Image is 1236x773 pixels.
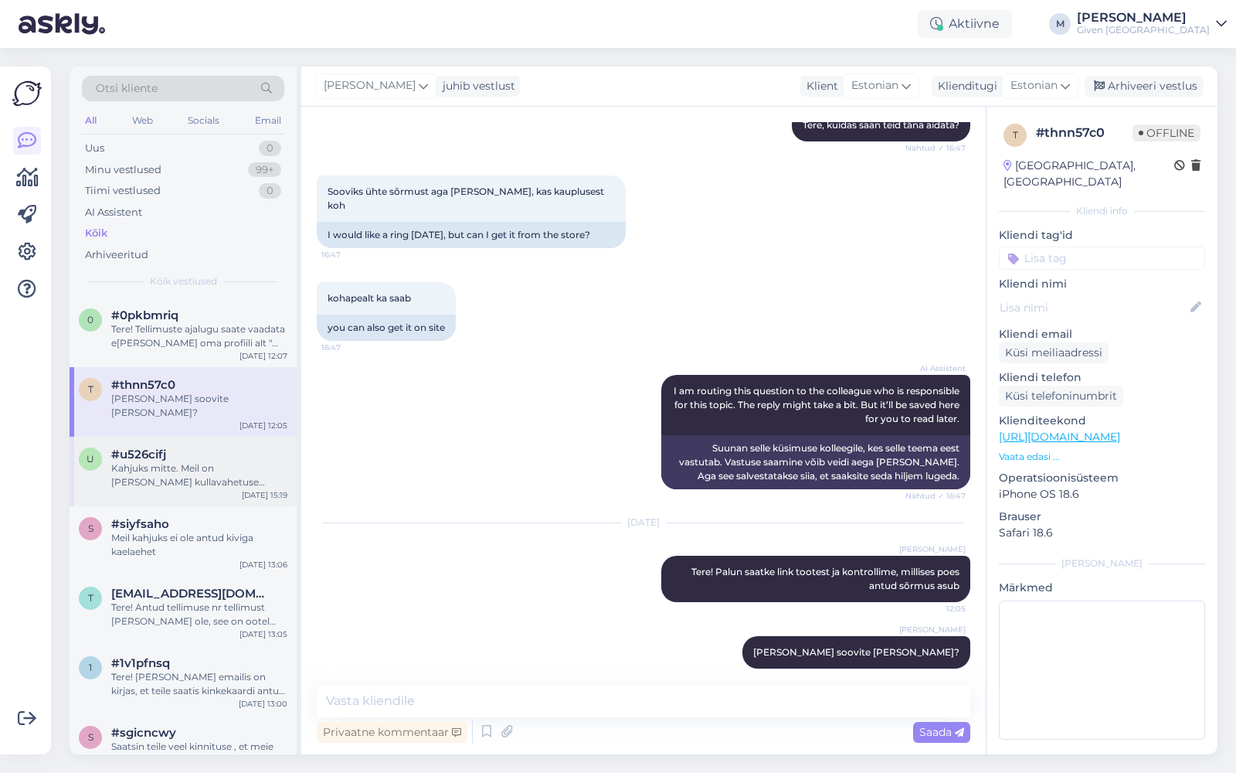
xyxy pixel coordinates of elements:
span: [PERSON_NAME] soovite [PERSON_NAME]? [753,646,959,658]
div: [DATE] [317,516,970,530]
div: [DATE] 12:05 [239,420,287,431]
div: AI Assistent [85,205,142,220]
span: t [1013,129,1018,141]
div: Klienditugi [932,78,997,94]
p: iPhone OS 18.6 [999,486,1205,502]
span: #thnn57c0 [111,378,175,392]
span: I am routing this question to the colleague who is responsible for this topic. The reply might ta... [674,385,962,424]
span: #0pkbmriq [111,308,178,322]
div: [PERSON_NAME] [1077,12,1210,24]
span: [PERSON_NAME] [899,624,966,635]
div: [PERSON_NAME] soovite [PERSON_NAME]? [111,392,287,420]
p: Kliendi tag'id [999,227,1205,243]
span: kohapealt ka saab [328,292,411,304]
a: [PERSON_NAME]Given [GEOGRAPHIC_DATA] [1077,12,1227,36]
span: Sooviks ühte sõrmust aga [PERSON_NAME], kas kauplusest koh [328,186,606,211]
span: Tere, kuidas saan teid täna aidata? [803,119,959,131]
div: All [82,111,100,131]
input: Lisa nimi [1000,299,1187,316]
div: Küsi meiliaadressi [999,342,1109,363]
span: 12:05 [908,603,966,615]
div: M [1049,13,1071,35]
div: [DATE] 13:06 [239,559,287,570]
div: Arhiveeritud [85,247,148,263]
span: AI Assistent [908,363,966,374]
span: s [88,523,93,534]
p: Märkmed [999,580,1205,596]
span: 1 [89,662,92,673]
span: 12:05 [908,669,966,681]
span: #sgicncwy [111,726,176,740]
p: Kliendi nimi [999,276,1205,292]
div: Tere! Antud tellimuse nr tellimust [PERSON_NAME] ole, see on ootel staatusega ning [PERSON_NAME] ... [111,601,287,628]
span: s [88,731,93,743]
div: Kahjuks mitte. Meil on [PERSON_NAME] kullavahetuse teenus [111,461,287,489]
span: u [87,453,94,465]
div: Kõik [85,226,107,241]
span: #u526cifj [111,448,166,461]
img: Askly Logo [12,79,42,108]
div: Suunan selle küsimuse kolleegile, kes selle teema eest vastutab. Vastuse saamine võib veidi aega ... [661,435,970,489]
span: 16:47 [321,249,379,261]
span: Nähtud ✓ 16:47 [905,490,966,502]
div: [GEOGRAPHIC_DATA], [GEOGRAPHIC_DATA] [1003,158,1174,190]
div: Kliendi info [999,204,1205,218]
span: t [88,383,93,395]
div: Tere! Tellimuste ajalugu saate vaadata e[PERSON_NAME] oma profiili alt " tellimuste ajalugu" . E-... [111,322,287,350]
div: Aktiivne [918,10,1012,38]
div: Saatsin teile veel kinnituse , et meie oleme tühistanud lepingu. [111,740,287,768]
span: Offline [1132,124,1200,141]
span: Nähtud ✓ 16:47 [905,142,966,154]
p: Klienditeekond [999,413,1205,429]
a: [URL][DOMAIN_NAME] [999,430,1120,444]
span: Estonian [851,77,898,94]
div: Web [129,111,156,131]
span: 0 [87,314,93,325]
span: Otsi kliente [96,80,158,97]
span: Kõik vestlused [150,274,217,288]
div: Küsi telefoninumbrit [999,386,1123,407]
span: tuulikun@gmail.com [111,587,272,601]
div: Meil kahjuks ei ole antud kiviga kaelaehet [111,531,287,559]
div: [DATE] 13:05 [239,628,287,640]
div: 99+ [248,162,281,178]
div: [PERSON_NAME] [999,557,1205,570]
p: Kliendi telefon [999,369,1205,386]
span: Saada [919,725,964,739]
p: Vaata edasi ... [999,450,1205,464]
div: [DATE] 13:00 [239,698,287,710]
div: Tiimi vestlused [85,183,161,199]
span: #siyfsaho [111,517,169,531]
div: [DATE] 12:07 [239,350,287,362]
div: 0 [259,141,281,156]
span: #1v1pfnsq [111,656,170,670]
span: t [88,592,93,604]
div: Uus [85,141,104,156]
p: Kliendi email [999,326,1205,342]
p: Brauser [999,509,1205,525]
span: [PERSON_NAME] [899,543,966,555]
div: 0 [259,183,281,199]
div: Given [GEOGRAPHIC_DATA] [1077,24,1210,36]
p: Operatsioonisüsteem [999,470,1205,486]
div: Email [252,111,284,131]
div: I would like a ring [DATE], but can I get it from the store? [317,222,626,248]
input: Lisa tag [999,247,1205,270]
p: Safari 18.6 [999,525,1205,541]
div: juhib vestlust [436,78,515,94]
div: Privaatne kommentaar [317,722,467,743]
div: Tere! [PERSON_NAME] emailis on kirjas, et teile saatis kinkekaardi antud saaja, [PERSON_NAME] and... [111,670,287,698]
span: 16:47 [321,342,379,353]
div: # thnn57c0 [1036,124,1132,142]
span: Estonian [1010,77,1058,94]
div: Socials [185,111,222,131]
div: [DATE] 15:19 [242,489,287,501]
span: [PERSON_NAME] [324,77,416,94]
div: Minu vestlused [85,162,161,178]
div: Klient [800,78,838,94]
div: Arhiveeri vestlus [1085,76,1204,97]
span: Tere! Palun saatke link tootest ja kontrollime, millises poes antud sõrmus asub [691,566,962,591]
div: you can also get it on site [317,315,456,341]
